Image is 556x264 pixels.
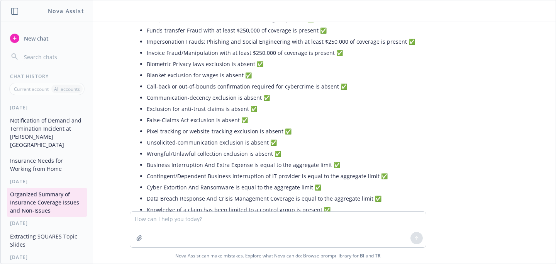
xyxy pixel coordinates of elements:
[22,51,84,62] input: Search chats
[1,220,93,227] div: [DATE]
[1,73,93,80] div: Chat History
[147,70,422,81] li: Blanket exclusion for wages is absent ✅
[147,204,422,215] li: Knowledge of a claim has been limited to a control group is present ✅
[22,34,49,43] span: New chat
[147,148,422,159] li: Wrongful/Unlawful collection exclusion is absent ✅
[54,86,80,92] p: All accounts
[7,230,87,251] button: Extracting SQUARES Topic Slides
[1,178,93,185] div: [DATE]
[147,159,422,170] li: Business Interruption And Extra Expense is equal to the aggregate limit ✅
[147,92,422,103] li: Communication-decency exclusion is absent ✅
[48,7,84,15] h1: Nova Assist
[7,154,87,175] button: Insurance Needs for Working from Home
[147,193,422,204] li: Data Breach Response And Crisis Management Coverage is equal to the aggregate limit ✅
[175,248,381,264] span: Nova Assist can make mistakes. Explore what Nova can do: Browse prompt library for and
[147,81,422,92] li: Call-back or out-of-bounds confirmation required for cybercrime is absent ✅
[147,182,422,193] li: Cyber-Extortion And Ransomware is equal to the aggregate limit ✅
[375,252,381,259] a: TR
[147,103,422,114] li: Exclusion for anti-trust claims is absent ✅
[147,36,422,47] li: Impersonation Frauds: Phishing and Social Engineering with at least $250,000 of coverage is prese...
[14,86,49,92] p: Current account
[147,170,422,182] li: Contingent/Dependent Business Interruption of IT provider is equal to the aggregate limit ✅
[7,31,87,45] button: New chat
[1,104,93,111] div: [DATE]
[147,137,422,148] li: Unsolicited-communication exclusion is absent ✅
[360,252,364,259] a: BI
[147,25,422,36] li: Funds-transfer Fraud with at least $250,000 of coverage is present ✅
[7,114,87,151] button: Notification of Demand and Termination Incident at [PERSON_NAME][GEOGRAPHIC_DATA]
[147,126,422,137] li: Pixel tracking or website-tracking exclusion is absent ✅
[1,254,93,261] div: [DATE]
[7,188,87,217] button: Organized Summary of Insurance Coverage Issues and Non-Issues
[147,47,422,58] li: Invoice Fraud/Manipulation with at least $250,000 of coverage is present ✅
[147,114,422,126] li: False-Claims Act exclusion is absent ✅
[147,58,422,70] li: Biometric Privacy laws exclusion is absent ✅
